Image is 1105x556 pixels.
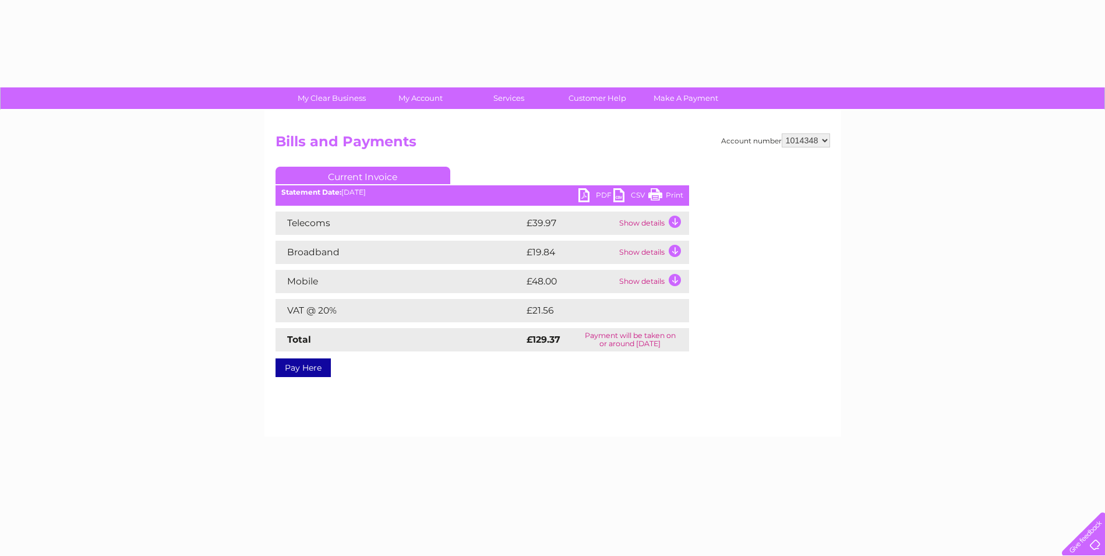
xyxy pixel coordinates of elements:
b: Statement Date: [281,188,341,196]
a: CSV [613,188,648,205]
a: Print [648,188,683,205]
td: £19.84 [524,241,616,264]
td: £48.00 [524,270,616,293]
a: Customer Help [549,87,645,109]
td: £39.97 [524,212,616,235]
a: PDF [578,188,613,205]
strong: Total [287,334,311,345]
td: Payment will be taken on or around [DATE] [571,328,689,351]
td: Telecoms [276,212,524,235]
a: My Clear Business [284,87,380,109]
div: [DATE] [276,188,689,196]
td: VAT @ 20% [276,299,524,322]
td: Show details [616,212,689,235]
a: My Account [372,87,468,109]
td: £21.56 [524,299,665,322]
a: Current Invoice [276,167,450,184]
a: Pay Here [276,358,331,377]
a: Services [461,87,557,109]
td: Broadband [276,241,524,264]
a: Make A Payment [638,87,734,109]
strong: £129.37 [527,334,560,345]
div: Account number [721,133,830,147]
td: Show details [616,241,689,264]
td: Mobile [276,270,524,293]
h2: Bills and Payments [276,133,830,156]
td: Show details [616,270,689,293]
